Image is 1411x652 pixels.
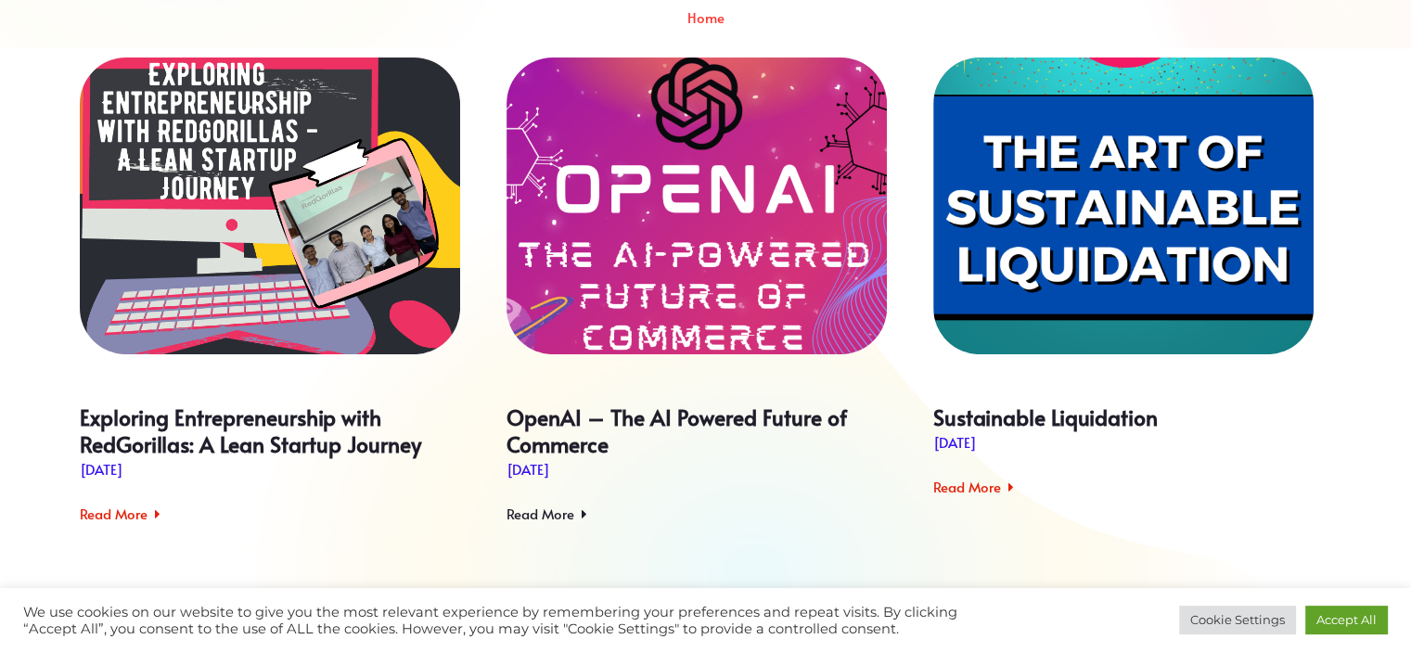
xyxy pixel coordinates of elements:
[933,477,1014,498] a: Read More
[933,58,1314,354] a: Sustainable Liquidation
[933,431,977,454] div: [DATE]
[1179,606,1296,634] a: Cookie Settings
[80,403,421,458] a: Exploring Entrepreneurship with RedGorillas: A Lean Startup Journey
[507,458,550,480] div: [DATE]
[687,10,725,24] a: Home
[80,458,123,480] div: [DATE]
[507,504,587,525] a: Read More
[507,58,887,354] a: OpenAI – The AI Powered Future of Commerce
[23,604,979,637] div: We use cookies on our website to give you the most relevant experience by remembering your prefer...
[80,58,460,354] a: Exploring Entrepreneurship with RedGorillas: A Lean Startup Journey
[933,403,1158,431] a: Sustainable Liquidation
[507,403,847,458] a: OpenAI – The AI Powered Future of Commerce
[1305,606,1388,634] a: Accept All
[80,504,160,525] a: Read More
